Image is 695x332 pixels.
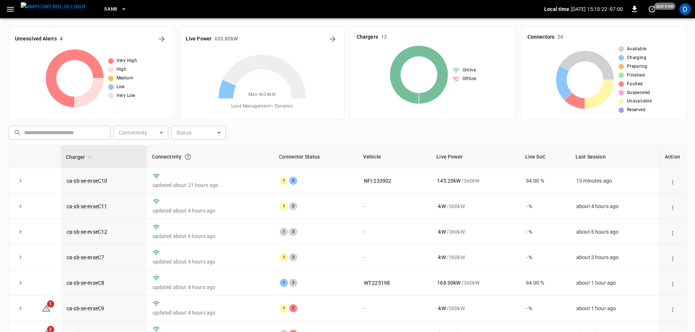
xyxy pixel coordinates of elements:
[280,304,288,312] div: 1
[289,228,297,236] div: 2
[15,226,26,237] button: expand row
[42,305,51,311] a: 1
[153,181,268,189] p: updated about 21 hours ago
[437,228,445,235] p: - kW
[358,296,431,321] td: -
[280,279,288,287] div: 1
[381,33,387,41] h6: 12
[627,106,645,114] span: Reserved
[668,305,678,312] div: action cell options
[15,303,26,314] button: expand row
[570,296,659,321] td: about 1 hour ago
[15,277,26,288] button: expand row
[627,63,648,70] span: Preparing
[327,33,338,45] button: Energy Overview
[570,168,659,194] td: 13 minutes ago
[627,72,645,79] span: Finished
[289,304,297,312] div: 2
[280,177,288,185] div: 1
[274,146,358,168] th: Connector Status
[15,252,26,263] button: expand row
[520,146,570,168] th: Live SoC
[67,254,104,260] a: ca-sb-se-evseC7
[21,2,85,11] img: ampcontrol.io logo
[15,201,26,212] button: expand row
[15,35,57,43] h6: Unresolved Alerts
[520,270,570,296] td: 94.00 %
[248,91,276,98] span: Max. 4634 kW
[570,194,659,219] td: about 4 hours ago
[117,75,133,82] span: Medium
[668,228,678,235] div: action cell options
[437,177,460,184] p: 145.20 kW
[15,175,26,186] button: expand row
[357,33,378,41] h6: Chargers
[668,279,678,286] div: action cell options
[153,207,268,214] p: updated about 4 hours ago
[66,153,94,161] span: Charger
[570,245,659,270] td: about 3 hours ago
[153,284,268,291] p: updated about 4 hours ago
[557,33,563,41] h6: 24
[627,98,652,105] span: Unavailable
[570,146,659,168] th: Last Session
[280,228,288,236] div: 1
[117,83,125,91] span: Low
[60,35,63,43] h6: 4
[571,5,623,13] p: [DATE] 15:10:22 -07:00
[437,279,460,286] p: 168.00 kW
[570,270,659,296] td: about 1 hour ago
[570,219,659,245] td: about 6 hours ago
[437,254,514,261] div: / 360 kW
[117,57,137,65] span: Very High
[646,3,658,15] button: set refresh interval
[431,146,520,168] th: Live Power
[659,146,686,168] th: Action
[181,150,195,163] button: Connection between the charger and our software.
[544,5,569,13] p: Local time
[520,219,570,245] td: - %
[520,296,570,321] td: - %
[364,178,392,184] a: NFI-233902
[437,279,514,286] div: / 360 kW
[654,3,676,10] span: just now
[67,280,104,286] a: ca-sb-se-evseC8
[437,254,445,261] p: - kW
[437,305,514,312] div: / 360 kW
[280,202,288,210] div: 1
[668,254,678,261] div: action cell options
[627,81,643,88] span: Faulted
[463,67,476,74] span: Online
[289,253,297,261] div: 2
[358,219,431,245] td: -
[520,194,570,219] td: - %
[67,178,107,184] a: ca-sb-se-evseC10
[289,177,297,185] div: 2
[67,203,107,209] a: ca-sb-se-evseC11
[627,54,646,62] span: Charging
[679,3,691,15] div: profile-icon
[117,92,136,99] span: Very Low
[104,5,117,13] span: SanB
[437,305,445,312] p: - kW
[153,258,268,265] p: updated about 4 hours ago
[47,300,54,308] span: 1
[358,146,431,168] th: Vehicle
[101,2,130,16] button: SanB
[67,229,107,235] a: ca-sb-se-evseC12
[280,253,288,261] div: 1
[289,202,297,210] div: 2
[463,75,476,83] span: Offline
[231,103,293,110] span: Load Management = Dynamic
[117,66,127,73] span: High
[186,35,212,43] h6: Live Power
[627,89,650,97] span: Suspended
[67,305,104,311] a: ca-sb-se-evseC9
[153,309,268,316] p: updated about 4 hours ago
[668,177,678,184] div: action cell options
[527,33,554,41] h6: Connectors
[152,150,269,163] div: Connectivity
[437,203,514,210] div: / 360 kW
[520,168,570,194] td: 94.00 %
[289,279,297,287] div: 2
